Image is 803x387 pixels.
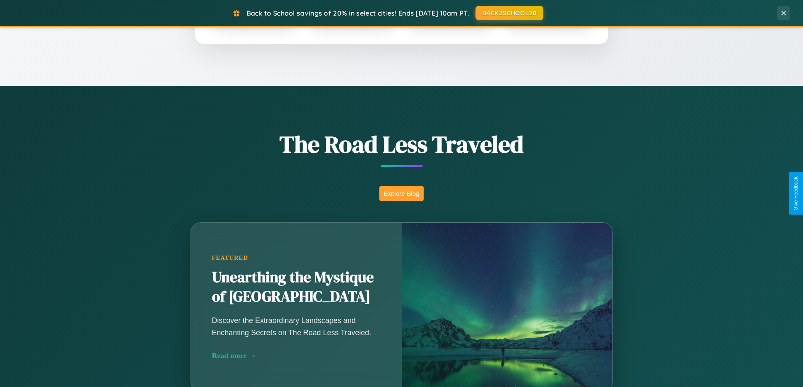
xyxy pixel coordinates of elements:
[247,9,469,17] span: Back to School savings of 20% in select cities! Ends [DATE] 10am PT.
[793,176,799,211] div: Give Feedback
[212,351,381,360] div: Read more →
[379,186,424,201] button: Explore Blog
[475,6,543,20] button: BACK2SCHOOL20
[212,268,381,307] h2: Unearthing the Mystique of [GEOGRAPHIC_DATA]
[149,128,655,160] h1: The Road Less Traveled
[212,315,381,338] p: Discover the Extraordinary Landscapes and Enchanting Secrets on The Road Less Traveled.
[212,254,381,262] div: Featured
